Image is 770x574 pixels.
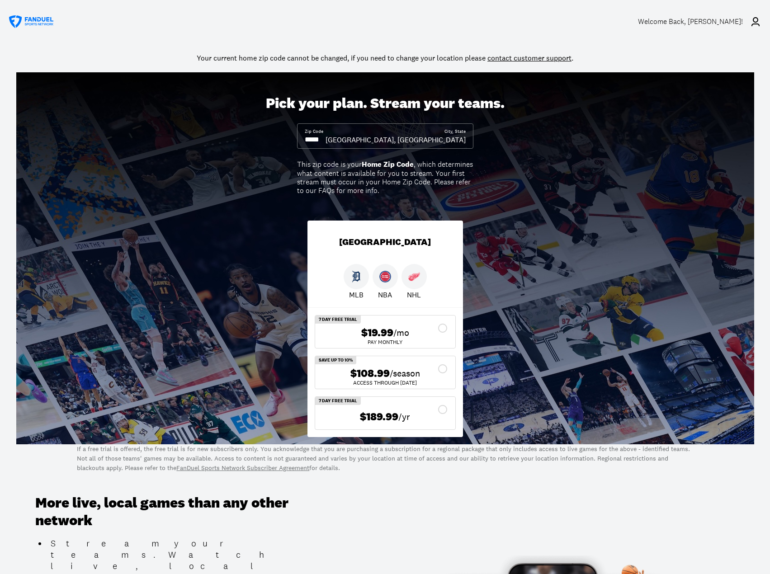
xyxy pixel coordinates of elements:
img: Red Wings [408,271,420,282]
div: 7 Day Free Trial [315,315,361,324]
p: NBA [378,289,392,300]
p: NHL [407,289,421,300]
div: Save Up To 10% [315,356,356,364]
div: ACCESS THROUGH [DATE] [322,380,448,386]
p: If a free trial is offered, the free trial is for new subscribers only. You acknowledge that you ... [77,444,693,473]
span: $108.99 [350,367,390,380]
div: This zip code is your , which determines what content is available for you to stream. Your first ... [297,160,473,195]
span: $189.99 [360,410,398,423]
div: Pay Monthly [322,339,448,345]
a: FanDuel Sports Network Subscriber Agreement [176,464,309,472]
h3: More live, local games than any other network [35,494,329,529]
a: contact customer support [487,53,572,62]
span: /yr [398,410,410,423]
div: Zip Code [305,128,323,135]
span: $19.99 [361,326,393,339]
div: Welcome Back , [PERSON_NAME]! [638,17,743,26]
span: /season [390,367,420,380]
b: Home Zip Code [362,160,414,169]
a: Welcome Back, [PERSON_NAME]! [638,9,761,34]
div: [GEOGRAPHIC_DATA], [GEOGRAPHIC_DATA] [326,135,466,145]
div: Pick your plan. Stream your teams. [266,95,505,112]
div: [GEOGRAPHIC_DATA] [307,221,463,264]
div: City, State [444,128,466,135]
p: MLB [349,289,364,300]
img: Pistons [379,271,391,282]
span: /mo [393,326,409,339]
img: Tigers [350,271,362,282]
div: Your current home zip code cannot be changed, if you need to change your location please . [197,52,573,63]
div: 7 Day Free Trial [315,397,361,405]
